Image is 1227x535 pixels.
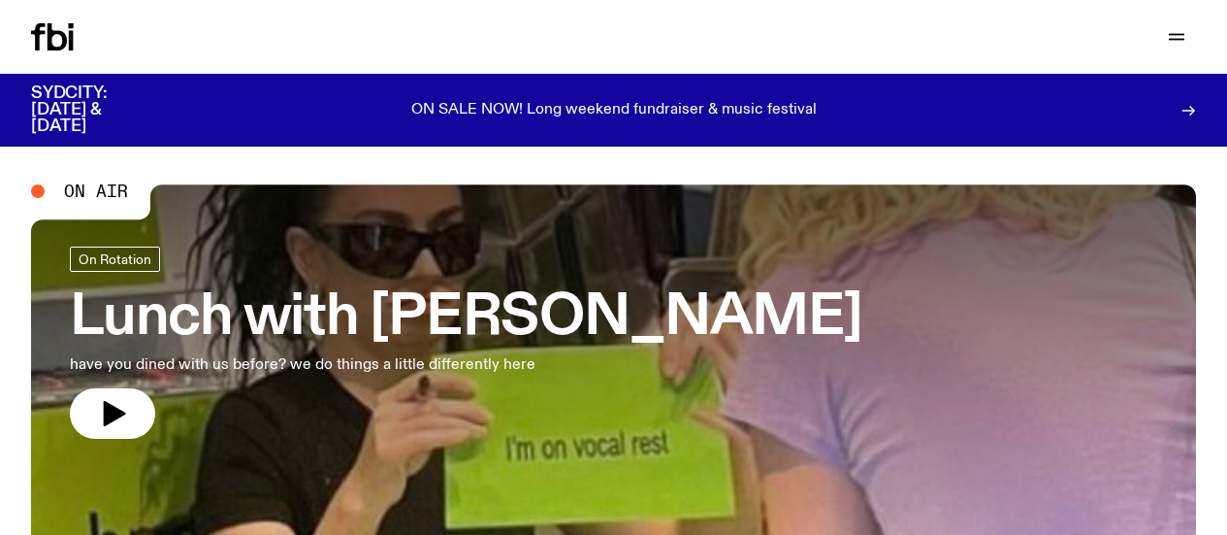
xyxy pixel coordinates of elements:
[70,247,160,272] a: On Rotation
[64,183,128,200] span: On Air
[70,247,862,439] a: Lunch with [PERSON_NAME]have you dined with us before? we do things a little differently here
[79,252,151,267] span: On Rotation
[411,102,817,119] p: ON SALE NOW! Long weekend fundraiser & music festival
[70,353,566,377] p: have you dined with us before? we do things a little differently here
[70,291,862,346] h3: Lunch with [PERSON_NAME]
[31,85,155,135] h3: SYDCITY: [DATE] & [DATE]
